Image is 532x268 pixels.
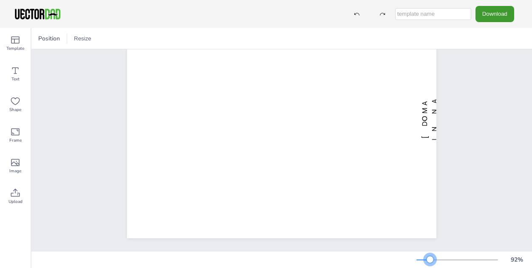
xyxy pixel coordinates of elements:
span: Position [37,34,62,43]
span: Frame [9,137,22,144]
img: VectorDad-1.png [14,8,62,20]
span: Upload [8,198,23,205]
button: Download [475,6,514,22]
span: Text [11,76,20,83]
span: [DOMAIN_NAME] [420,97,449,140]
span: Shape [9,106,21,113]
span: Template [6,45,24,52]
input: template name [395,8,471,20]
span: Image [9,168,21,174]
button: Resize [71,32,95,46]
div: 92 % [507,256,527,264]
